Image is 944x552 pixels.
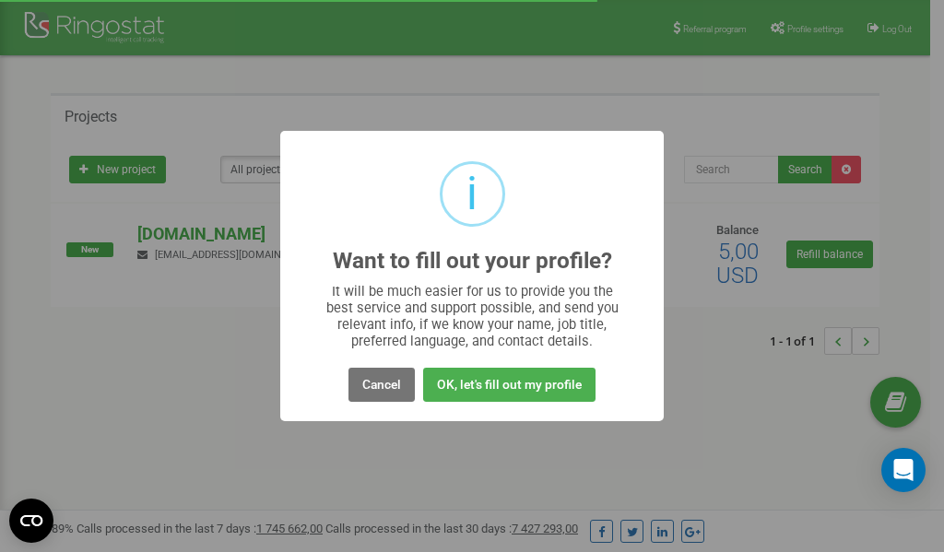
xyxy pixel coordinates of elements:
button: OK, let's fill out my profile [423,368,596,402]
div: i [466,164,478,224]
h2: Want to fill out your profile? [333,249,612,274]
button: Cancel [348,368,415,402]
div: It will be much easier for us to provide you the best service and support possible, and send you ... [317,283,628,349]
button: Open CMP widget [9,499,53,543]
div: Open Intercom Messenger [881,448,926,492]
